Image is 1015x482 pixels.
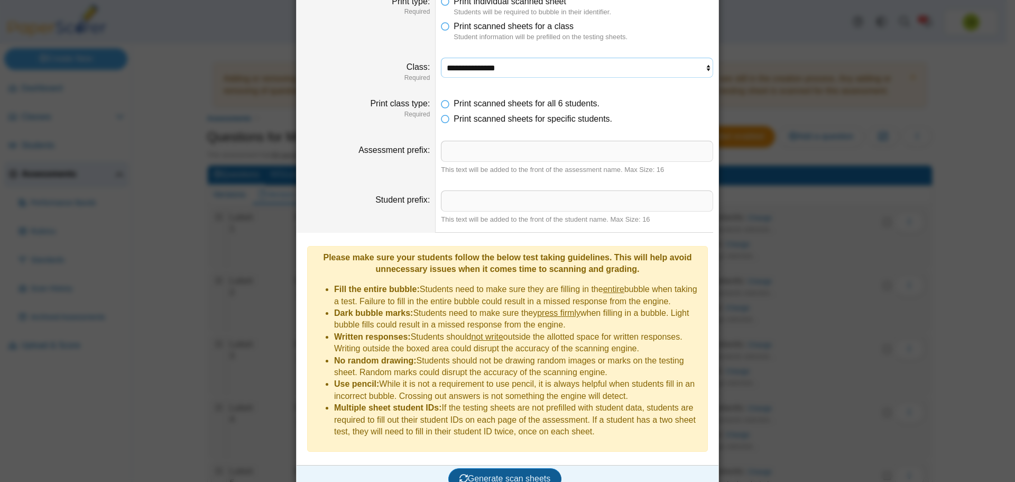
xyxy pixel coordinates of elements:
[323,253,691,274] b: Please make sure your students follow the below test taking guidelines. This will help avoid unne...
[334,284,702,307] li: Students need to make sure they are filling in the bubble when taking a test. Failure to fill in ...
[334,403,442,412] b: Multiple sheet student IDs:
[334,356,417,365] b: No random drawing:
[334,332,411,341] b: Written responses:
[441,165,713,175] div: This text will be added to the front of the assessment name. Max Size: 16
[334,285,420,294] b: Fill the entire bubble:
[302,7,430,16] dfn: Required
[454,22,574,31] span: Print scanned sheets for a class
[334,355,702,379] li: Students should not be drawing random images or marks on the testing sheet. Random marks could di...
[334,307,702,331] li: Students need to make sure they when filling in a bubble. Light bubble fills could result in a mi...
[454,7,713,17] dfn: Students will be required to bubble in their identifier.
[407,62,430,71] label: Class
[441,215,713,224] div: This text will be added to the front of the student name. Max Size: 16
[537,308,580,317] u: press firmly
[334,378,702,402] li: While it is not a requirement to use pencil, it is always helpful when students fill in an incorr...
[334,402,702,438] li: If the testing sheets are not prefilled with student data, students are required to fill out thei...
[358,145,430,154] label: Assessment prefix
[471,332,503,341] u: not write
[302,110,430,119] dfn: Required
[334,331,702,355] li: Students should outside the allotted space for written responses. Writing outside the boxed area ...
[334,308,413,317] b: Dark bubble marks:
[454,114,612,123] span: Print scanned sheets for specific students.
[370,99,430,108] label: Print class type
[603,285,624,294] u: entire
[375,195,430,204] label: Student prefix
[454,32,713,42] dfn: Student information will be prefilled on the testing sheets.
[334,379,379,388] b: Use pencil:
[454,99,599,108] span: Print scanned sheets for all 6 students.
[302,74,430,83] dfn: Required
